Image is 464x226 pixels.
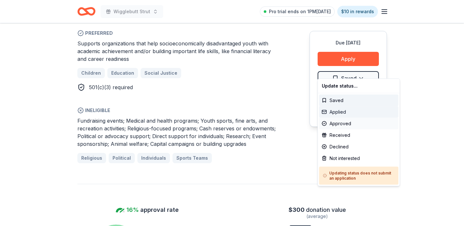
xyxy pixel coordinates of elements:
[319,118,399,129] div: Approved
[114,8,150,15] span: Wigglebutt Strut
[319,129,399,141] div: Received
[319,80,399,92] div: Update status...
[323,171,395,181] h5: Updating status does not submit an application
[319,106,399,118] div: Applied
[319,95,399,106] div: Saved
[319,153,399,164] div: Not interested
[319,141,399,153] div: Declined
